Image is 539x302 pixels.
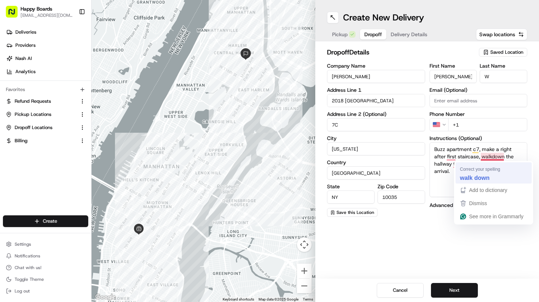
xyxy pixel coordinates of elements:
[6,111,77,118] a: Pickup Locations
[6,124,77,131] a: Dropoff Locations
[327,208,378,217] button: Save this Location
[327,47,475,57] h2: dropoff Details
[430,201,453,209] label: Advanced
[15,42,36,49] span: Providers
[297,237,312,252] button: Map camera controls
[430,201,528,209] button: Advanced
[28,133,43,139] span: [DATE]
[430,70,477,83] input: Enter first name
[480,70,527,83] input: Enter last name
[327,112,425,117] label: Address Line 2 (Optional)
[15,265,41,271] span: Chat with us!
[15,55,32,62] span: Nash AI
[343,12,424,23] h1: Create New Delivery
[124,72,133,80] button: Start new chat
[19,47,121,54] input: Clear
[378,190,425,204] input: Enter zip code
[332,31,347,38] span: Pickup
[3,122,88,133] button: Dropoff Locations
[3,3,76,20] button: Happy Boards[EMAIL_ADDRESS][DOMAIN_NAME]
[98,113,101,119] span: •
[327,87,425,93] label: Address Line 1
[7,69,21,83] img: 1736555255976-a54dd68f-1ca7-489b-9aae-adbdc363a1c4
[7,29,133,41] p: Welcome 👋
[24,133,27,139] span: •
[4,160,59,173] a: 📗Knowledge Base
[490,49,523,56] span: Saved Location
[3,274,88,284] button: Toggle Theme
[479,47,527,57] button: Saved Location
[7,7,22,22] img: Nash
[21,12,73,18] button: [EMAIL_ADDRESS][DOMAIN_NAME]
[327,142,425,155] input: Enter city
[6,98,77,105] a: Refund Requests
[15,29,36,35] span: Deliveries
[3,135,88,147] button: Billing
[327,166,425,180] input: Enter country
[3,251,88,261] button: Notifications
[33,69,120,77] div: Start new chat
[327,63,425,68] label: Company Name
[430,112,528,117] label: Phone Number
[476,29,527,40] button: Swap locations
[69,163,118,170] span: API Documentation
[430,136,528,141] label: Instructions (Optional)
[43,218,57,224] span: Create
[3,26,91,38] a: Deliveries
[378,184,425,189] label: Zip Code
[3,66,91,78] a: Analytics
[7,164,13,170] div: 📗
[15,111,51,118] span: Pickup Locations
[327,136,425,141] label: City
[3,53,91,64] a: Nash AI
[21,5,52,12] button: Happy Boards
[7,106,19,118] img: Dianne Alexi Soriano
[3,239,88,249] button: Settings
[15,137,27,144] span: Billing
[377,283,424,298] button: Cancel
[3,109,88,120] button: Pickup Locations
[15,163,56,170] span: Knowledge Base
[3,39,91,51] a: Providers
[448,118,528,131] input: Enter phone number
[15,124,52,131] span: Dropoff Locations
[15,69,29,83] img: 1732323095091-59ea418b-cfe3-43c8-9ae0-d0d06d6fd42c
[62,164,68,170] div: 💻
[327,184,375,189] label: State
[327,160,425,165] label: Country
[3,95,88,107] button: Refund Requests
[430,94,528,107] input: Enter email address
[431,283,478,298] button: Next
[297,279,312,293] button: Zoom out
[3,263,88,273] button: Chat with us!
[3,215,88,227] button: Create
[327,190,375,204] input: Enter state
[93,292,118,302] a: Open this area in Google Maps (opens a new window)
[15,98,51,105] span: Refund Requests
[73,181,89,186] span: Pylon
[15,241,31,247] span: Settings
[297,264,312,278] button: Zoom in
[15,276,44,282] span: Toggle Theme
[15,68,36,75] span: Analytics
[327,70,425,83] input: Enter company name
[391,31,427,38] span: Delivery Details
[337,209,374,215] span: Save this Location
[303,297,313,301] a: Terms (opens in new tab)
[480,63,527,68] label: Last Name
[6,137,77,144] a: Billing
[430,63,477,68] label: First Name
[259,297,298,301] span: Map data ©2025 Google
[103,113,118,119] span: [DATE]
[114,93,133,102] button: See all
[327,94,425,107] input: Enter address
[33,77,101,83] div: We're available if you need us!
[3,84,88,95] div: Favorites
[327,118,425,131] input: Apartment, suite, unit, etc.
[430,87,528,93] label: Email (Optional)
[15,253,40,259] span: Notifications
[93,292,118,302] img: Google
[52,181,89,186] a: Powered byPylon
